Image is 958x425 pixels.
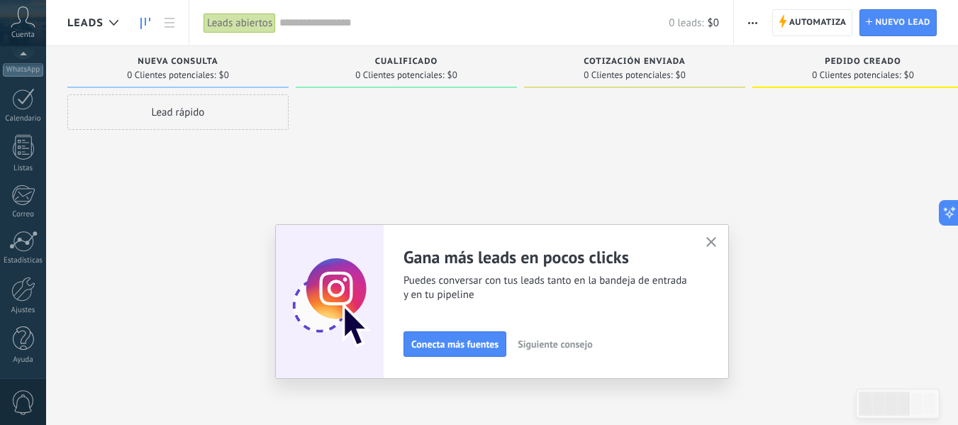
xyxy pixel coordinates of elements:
[708,16,719,30] span: $0
[3,114,44,123] div: Calendario
[3,355,44,365] div: Ayuda
[67,16,104,30] span: Leads
[859,9,937,36] a: Nuevo lead
[3,63,43,77] div: WhatsApp
[133,9,157,37] a: Leads
[584,71,672,79] span: 0 Clientes potenciales:
[812,71,901,79] span: 0 Clientes potenciales:
[204,13,276,33] div: Leads abiertos
[676,71,686,79] span: $0
[403,274,689,302] span: Puedes conversar con tus leads tanto en la bandeja de entrada y en tu pipeline
[669,16,703,30] span: 0 leads:
[904,71,914,79] span: $0
[584,57,686,67] span: Cotización enviada
[3,256,44,265] div: Estadísticas
[303,57,510,69] div: Cualificado
[403,331,506,357] button: Conecta más fuentes
[138,57,218,67] span: Nueva consulta
[3,306,44,315] div: Ajustes
[447,71,457,79] span: $0
[3,210,44,219] div: Correo
[355,71,444,79] span: 0 Clientes potenciales:
[219,71,229,79] span: $0
[11,31,35,40] span: Cuenta
[518,339,592,349] span: Siguiente consejo
[67,94,289,130] div: Lead rápido
[789,10,847,35] span: Automatiza
[531,57,738,69] div: Cotización enviada
[742,9,763,36] button: Más
[825,57,901,67] span: Pedido creado
[511,333,598,355] button: Siguiente consejo
[403,246,689,268] h2: Gana más leads en pocos clicks
[411,339,499,349] span: Conecta más fuentes
[375,57,438,67] span: Cualificado
[157,9,182,37] a: Lista
[875,10,930,35] span: Nuevo lead
[3,164,44,173] div: Listas
[127,71,216,79] span: 0 Clientes potenciales:
[772,9,853,36] a: Automatiza
[74,57,282,69] div: Nueva consulta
